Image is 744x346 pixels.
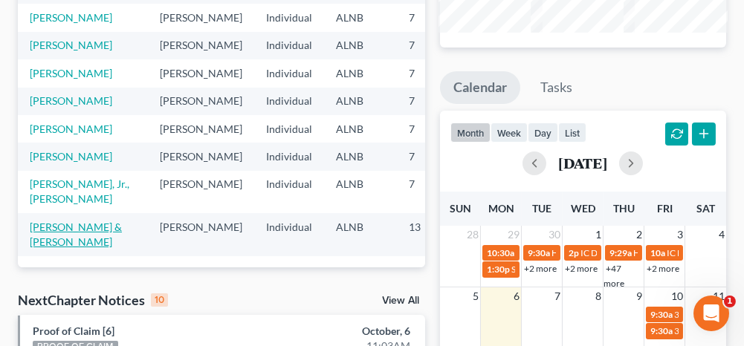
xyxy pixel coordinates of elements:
span: Mon [488,202,514,215]
td: 7 [397,32,471,59]
td: [PERSON_NAME] [148,59,254,87]
span: 2p [569,247,579,258]
span: 28 [465,226,480,244]
span: 1:30p [487,264,510,275]
div: October, 6 [294,324,410,339]
td: [PERSON_NAME] [148,4,254,31]
a: [PERSON_NAME] [30,39,112,51]
td: ALNB [324,115,397,143]
span: 1 [594,226,603,244]
td: [PERSON_NAME] [148,88,254,115]
td: ALNB [324,143,397,170]
span: Thu [613,202,635,215]
button: week [491,123,528,143]
a: +2 more [647,263,679,274]
a: [PERSON_NAME] [30,150,112,163]
span: Signing Date for [PERSON_NAME] & [PERSON_NAME] [511,264,723,275]
td: 13 [397,213,471,255]
span: 2 [635,226,644,244]
a: [PERSON_NAME] [30,123,112,135]
a: Proof of Claim [6] [33,324,114,337]
span: 3 [676,226,685,244]
iframe: Intercom live chat [693,296,729,331]
span: 10:30a [487,247,514,258]
span: 9:29a [609,247,632,258]
a: Tasks [527,71,586,104]
span: 9 [635,287,644,305]
td: ALNB [324,32,397,59]
td: ALNB [324,88,397,115]
button: list [558,123,586,143]
td: Individual [254,143,324,170]
td: [PERSON_NAME] [148,213,254,255]
span: Sun [450,202,471,215]
td: Individual [254,32,324,59]
span: 10 [670,287,685,305]
a: [PERSON_NAME] [30,94,112,107]
td: [PERSON_NAME] [148,171,254,213]
span: Wed [571,202,595,215]
td: [PERSON_NAME] [148,32,254,59]
span: 10a [650,247,665,258]
span: Fri [657,202,673,215]
td: ALNB [324,59,397,87]
button: month [450,123,491,143]
td: ALNB [324,213,397,255]
td: 7 [397,59,471,87]
span: Sat [696,202,715,215]
td: ALNB [324,171,397,213]
td: 7 [397,143,471,170]
span: Tue [532,202,551,215]
td: Individual [254,88,324,115]
div: 10 [151,293,168,307]
td: [PERSON_NAME] [148,115,254,143]
span: Hearing for [PERSON_NAME] [551,247,667,258]
td: 7 [397,88,471,115]
span: 5 [471,287,480,305]
td: Individual [254,4,324,31]
div: NextChapter Notices [18,291,168,309]
td: [PERSON_NAME] [148,143,254,170]
span: 9:30a [528,247,550,258]
td: 7 [397,171,471,213]
span: 29 [506,226,521,244]
span: 9:30a [650,309,673,320]
a: [PERSON_NAME] & [PERSON_NAME] [30,221,122,248]
td: ALNB [324,4,397,31]
span: 8 [594,287,603,305]
td: 7 [397,115,471,143]
td: 7 [397,4,471,31]
span: 7 [553,287,562,305]
span: IC Date for [PERSON_NAME] [580,247,694,258]
span: 30 [547,226,562,244]
td: Individual [254,115,324,143]
a: [PERSON_NAME] [30,11,112,24]
span: 1 [724,296,736,307]
td: Individual [254,171,324,213]
a: [PERSON_NAME] [30,67,112,79]
span: 4 [717,226,726,244]
td: Individual [254,213,324,255]
span: 11 [711,287,726,305]
button: day [528,123,558,143]
a: Calendar [440,71,520,104]
a: +47 more [604,263,624,289]
a: View All [382,296,419,306]
span: 9:30a [650,325,673,336]
span: 6 [512,287,521,305]
a: +2 more [524,263,557,274]
a: +2 more [565,263,598,274]
h2: [DATE] [558,155,607,171]
td: Individual [254,59,324,87]
a: [PERSON_NAME], Jr., [PERSON_NAME] [30,177,129,205]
